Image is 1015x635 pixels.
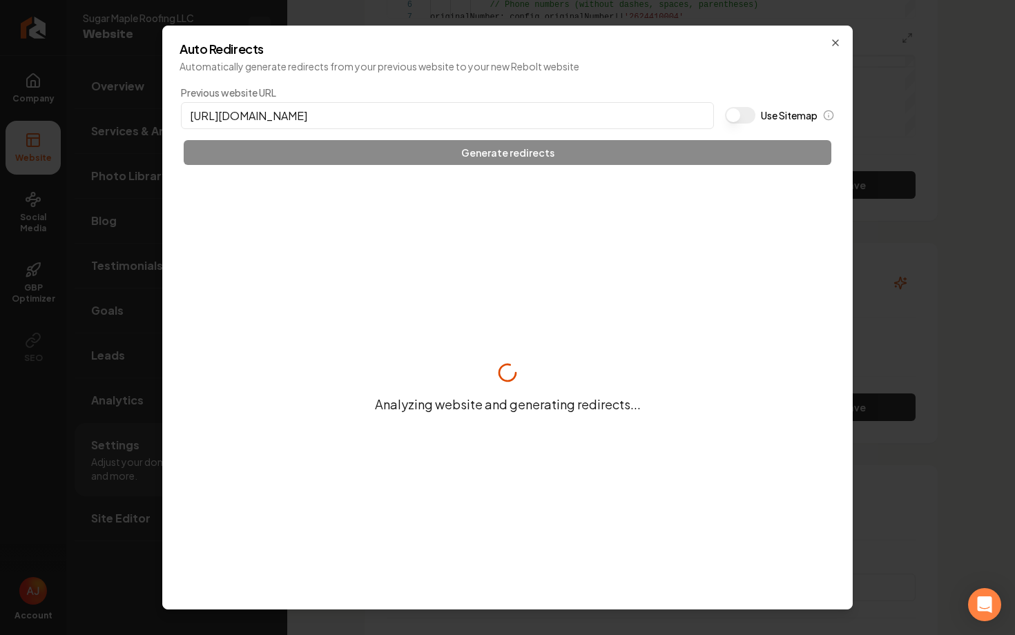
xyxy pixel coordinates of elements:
label: Previous website URL [181,86,714,99]
p: Automatically generate redirects from your previous website to your new Rebolt website [180,59,835,73]
h2: Auto Redirects [180,43,835,55]
label: Use Sitemap [761,108,818,122]
span: Analyzing website and generating redirects... [375,395,641,414]
input: https://rebolthq.com [181,102,714,129]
